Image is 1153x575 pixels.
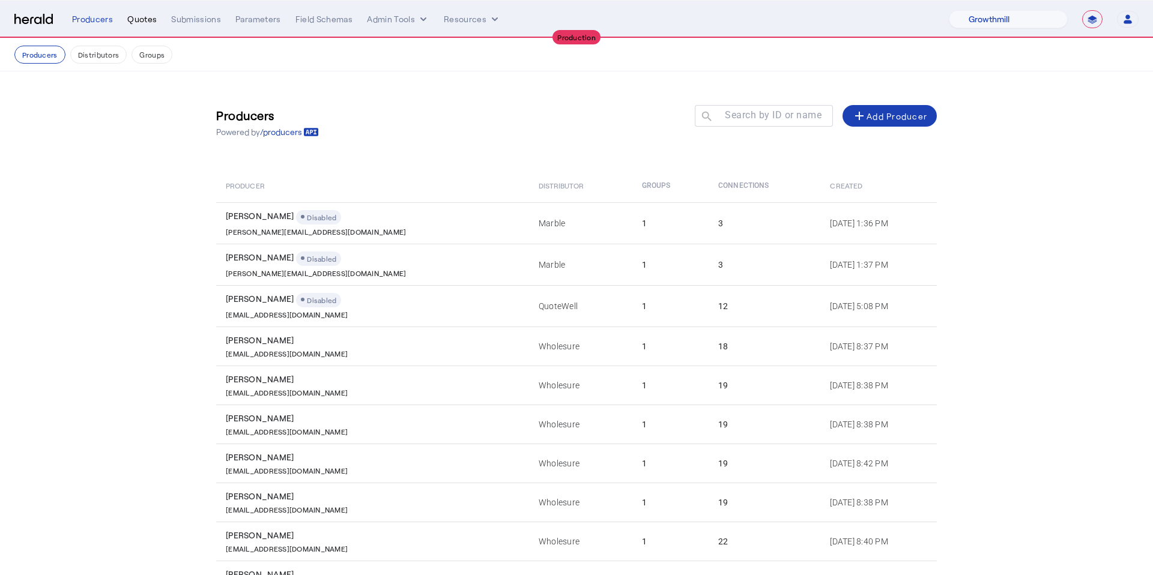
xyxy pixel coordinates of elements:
[820,483,937,522] td: [DATE] 8:38 PM
[718,259,816,271] div: 3
[14,46,65,64] button: Producers
[226,307,348,319] p: [EMAIL_ADDRESS][DOMAIN_NAME]
[260,126,319,138] a: /producers
[226,451,524,463] div: [PERSON_NAME]
[632,444,709,483] td: 1
[820,244,937,285] td: [DATE] 1:37 PM
[718,217,816,229] div: 3
[127,13,157,25] div: Quotes
[295,13,353,25] div: Field Schemas
[843,105,937,127] button: Add Producer
[632,405,709,444] td: 1
[216,107,319,124] h3: Producers
[14,14,53,25] img: Herald Logo
[529,522,632,561] td: Wholesure
[529,483,632,522] td: Wholesure
[632,169,709,202] th: Groups
[226,424,348,436] p: [EMAIL_ADDRESS][DOMAIN_NAME]
[820,202,937,244] td: [DATE] 1:36 PM
[307,213,336,221] span: Disabled
[216,126,319,138] p: Powered by
[632,522,709,561] td: 1
[226,210,524,224] div: [PERSON_NAME]
[444,13,501,25] button: Resources dropdown menu
[70,46,127,64] button: Distributors
[529,202,632,244] td: Marble
[235,13,281,25] div: Parameters
[632,244,709,285] td: 1
[852,109,927,123] div: Add Producer
[718,535,816,547] div: 22
[226,266,406,278] p: [PERSON_NAME][EMAIL_ADDRESS][DOMAIN_NAME]
[820,169,937,202] th: Created
[718,379,816,391] div: 19
[226,463,348,475] p: [EMAIL_ADDRESS][DOMAIN_NAME]
[307,296,336,304] span: Disabled
[226,251,524,266] div: [PERSON_NAME]
[820,327,937,366] td: [DATE] 8:37 PM
[725,109,822,121] mat-label: Search by ID or name
[529,366,632,405] td: Wholesure
[552,30,601,44] div: Production
[820,444,937,483] td: [DATE] 8:42 PM
[718,496,816,508] div: 19
[226,373,524,385] div: [PERSON_NAME]
[632,483,709,522] td: 1
[171,13,221,25] div: Submissions
[709,169,820,202] th: Connections
[820,366,937,405] td: [DATE] 8:38 PM
[132,46,172,64] button: Groups
[226,346,348,358] p: [EMAIL_ADDRESS][DOMAIN_NAME]
[632,366,709,405] td: 1
[226,502,348,514] p: [EMAIL_ADDRESS][DOMAIN_NAME]
[529,169,632,202] th: Distributor
[529,327,632,366] td: Wholesure
[307,254,336,263] span: Disabled
[632,285,709,327] td: 1
[529,244,632,285] td: Marble
[529,285,632,327] td: QuoteWell
[820,285,937,327] td: [DATE] 5:08 PM
[718,300,816,312] div: 12
[226,490,524,502] div: [PERSON_NAME]
[226,293,524,307] div: [PERSON_NAME]
[529,444,632,483] td: Wholesure
[718,418,816,430] div: 19
[226,385,348,397] p: [EMAIL_ADDRESS][DOMAIN_NAME]
[820,405,937,444] td: [DATE] 8:38 PM
[226,224,406,236] p: [PERSON_NAME][EMAIL_ADDRESS][DOMAIN_NAME]
[226,334,524,346] div: [PERSON_NAME]
[695,110,715,125] mat-icon: search
[718,340,816,352] div: 18
[226,529,524,541] div: [PERSON_NAME]
[367,13,429,25] button: internal dropdown menu
[718,457,816,469] div: 19
[820,522,937,561] td: [DATE] 8:40 PM
[226,412,524,424] div: [PERSON_NAME]
[632,202,709,244] td: 1
[226,541,348,553] p: [EMAIL_ADDRESS][DOMAIN_NAME]
[632,327,709,366] td: 1
[216,169,529,202] th: Producer
[852,109,867,123] mat-icon: add
[529,405,632,444] td: Wholesure
[72,13,113,25] div: Producers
